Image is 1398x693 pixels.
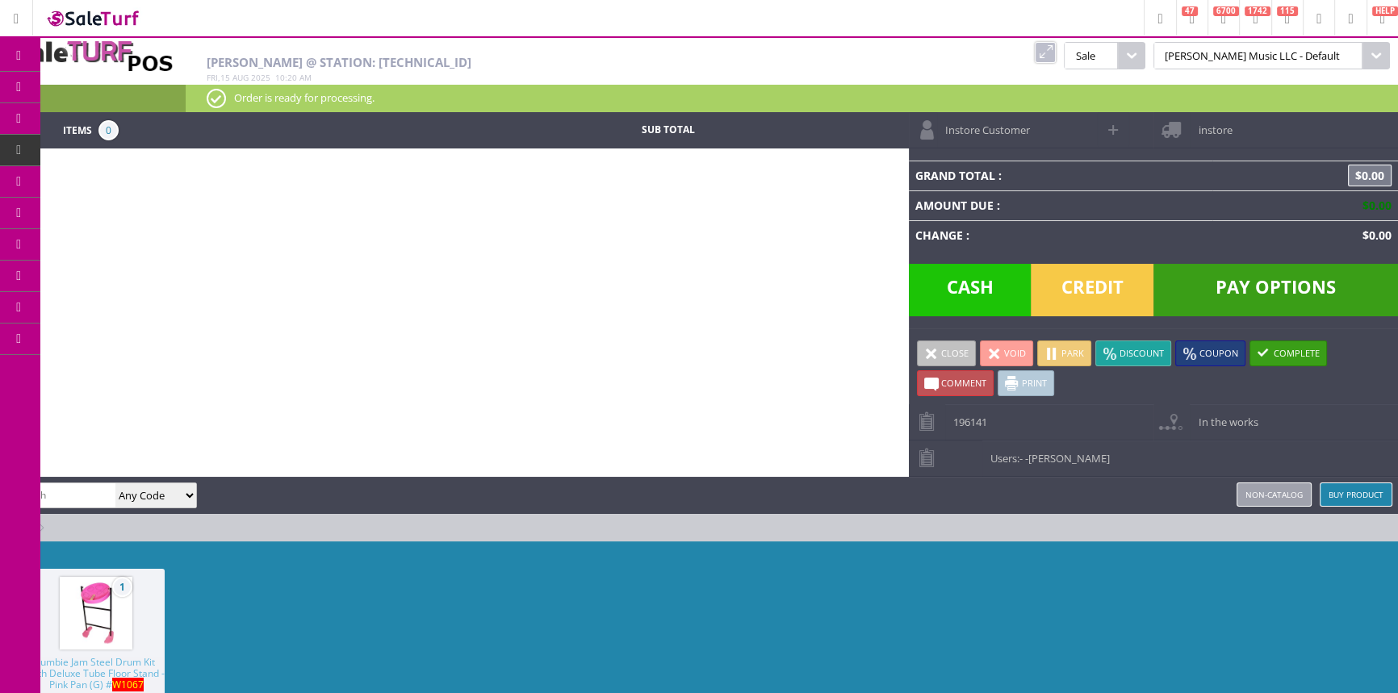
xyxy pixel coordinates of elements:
span: 115 [1277,6,1298,16]
span: 47 [1182,6,1198,16]
span: 1742 [1245,6,1270,16]
p: Order is ready for processing. [207,89,1377,106]
span: $0.00 [1348,165,1392,186]
a: Print [998,370,1054,396]
span: 1 [112,577,132,597]
a: Complete [1249,340,1327,366]
span: Instore Customer [937,112,1030,137]
span: $0.00 [1356,228,1392,243]
span: Cash [909,264,1032,316]
td: Amount Due : [909,190,1213,220]
span: 196141 [945,404,987,429]
span: Users: [982,440,1110,465]
span: -[PERSON_NAME] [1025,451,1110,465]
span: Credit [1031,264,1153,316]
span: $0.00 [1356,198,1392,213]
span: , : [207,72,312,83]
span: am [299,72,312,83]
span: Fri [207,72,218,83]
span: Sale [1064,42,1117,69]
span: Pay Options [1153,264,1398,316]
span: - [1019,451,1023,465]
a: Close [917,340,976,366]
span: HELP [1372,6,1398,16]
td: Grand Total : [909,161,1213,190]
td: Change : [909,220,1213,250]
span: Aug [232,72,249,83]
h2: [PERSON_NAME] @ Station: [TECHNICAL_ID] [207,56,906,69]
a: Buy Product [1320,482,1392,507]
span: Comment [941,377,986,389]
span: 0 [98,120,119,140]
span: 6700 [1213,6,1239,16]
a: Coupon [1175,340,1245,366]
span: 10 [275,72,285,83]
span: 15 [220,72,230,83]
a: Non-catalog [1237,482,1312,507]
a: Discount [1095,340,1171,366]
span: In the works [1190,404,1258,429]
span: 20 [287,72,297,83]
span: [PERSON_NAME] Music LLC - Default [1153,42,1362,69]
a: Void [980,340,1033,366]
span: Items [63,120,92,138]
img: SaleTurf [45,7,142,29]
input: Search [6,483,115,507]
span: 2025 [251,72,270,83]
td: Sub Total [545,120,790,140]
a: Park [1037,340,1091,366]
span: W1067 [112,678,144,691]
span: instore [1190,112,1232,137]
